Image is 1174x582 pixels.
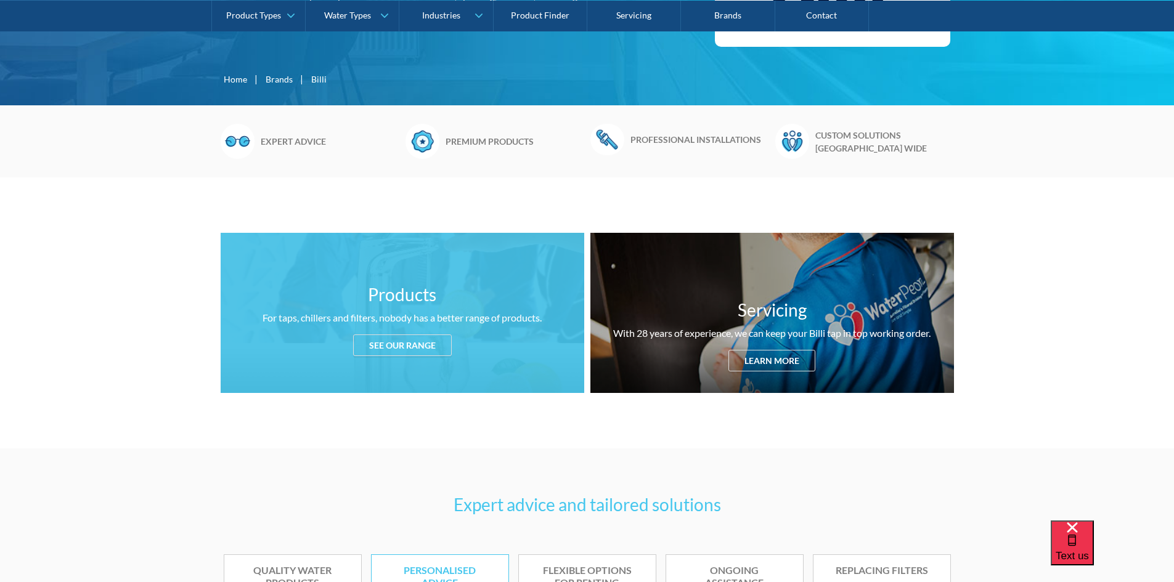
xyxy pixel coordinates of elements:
[775,124,809,158] img: Waterpeople Symbol
[368,281,436,307] h3: Products
[422,10,460,20] div: Industries
[832,564,932,577] div: Replacing Filters
[324,10,371,20] div: Water Types
[630,133,769,146] h6: Professional installations
[815,129,954,155] h6: Custom solutions [GEOGRAPHIC_DATA] wide
[446,135,584,148] h6: Premium products
[263,310,542,325] div: For taps, chillers and filters, nobody has a better range of products.
[406,124,439,158] img: Badge
[226,10,281,20] div: Product Types
[728,350,815,371] div: Learn more
[221,124,255,158] img: Glasses
[261,135,399,148] h6: Expert advice
[266,73,293,86] a: Brands
[1051,520,1174,582] iframe: podium webchat widget bubble
[353,334,452,356] div: See our range
[221,233,584,393] a: ProductsFor taps, chillers and filters, nobody has a better range of products.See our range
[224,491,951,517] h3: Expert advice and tailored solutions
[590,124,624,155] img: Wrench
[299,71,305,86] div: |
[613,326,931,341] div: With 28 years of experience, we can keep your Billi tap in top working order.
[311,73,327,86] div: Billi
[738,297,807,323] h3: Servicing
[590,233,954,393] a: ServicingWith 28 years of experience, we can keep your Billi tap in top working order.Learn more
[224,73,247,86] a: Home
[253,71,259,86] div: |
